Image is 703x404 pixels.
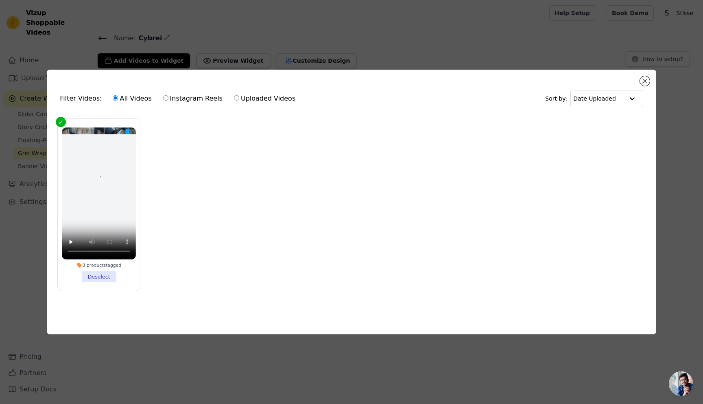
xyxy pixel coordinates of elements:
div: Sort by: [545,90,643,107]
div: 3 products tagged [62,262,136,268]
label: All Videos [112,93,152,104]
a: Open chat [669,371,693,396]
div: Filter Videos: [60,89,300,108]
button: Close modal [640,76,650,86]
label: Instagram Reels [163,93,223,104]
label: Uploaded Videos [234,93,296,104]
